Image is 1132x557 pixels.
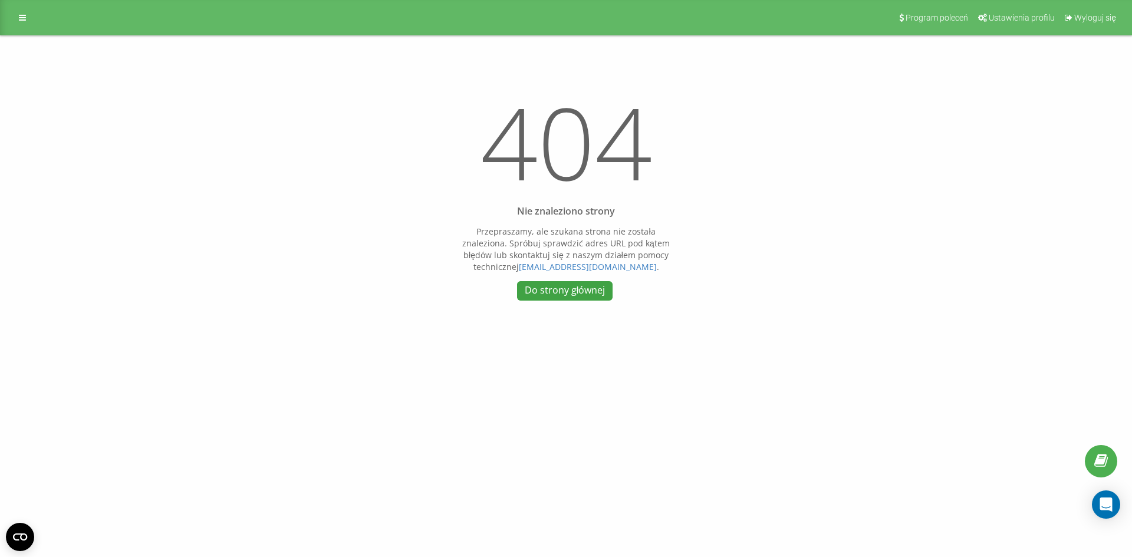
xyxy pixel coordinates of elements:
span: Program poleceń [906,13,968,22]
div: Open Intercom Messenger [1092,490,1120,519]
a: Do strony głównej [517,281,613,301]
button: Open CMP widget [6,523,34,551]
h1: 404 [456,77,676,217]
p: Przepraszamy, ale szukana strona nie została znaleziona. Spróbuj sprawdzić adres URL pod kątem bł... [456,226,676,273]
a: [EMAIL_ADDRESS][DOMAIN_NAME] [519,261,657,272]
span: Wyloguj się [1074,13,1116,22]
span: Ustawienia profilu [989,13,1055,22]
div: Nie znaleziono strony [456,206,676,217]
